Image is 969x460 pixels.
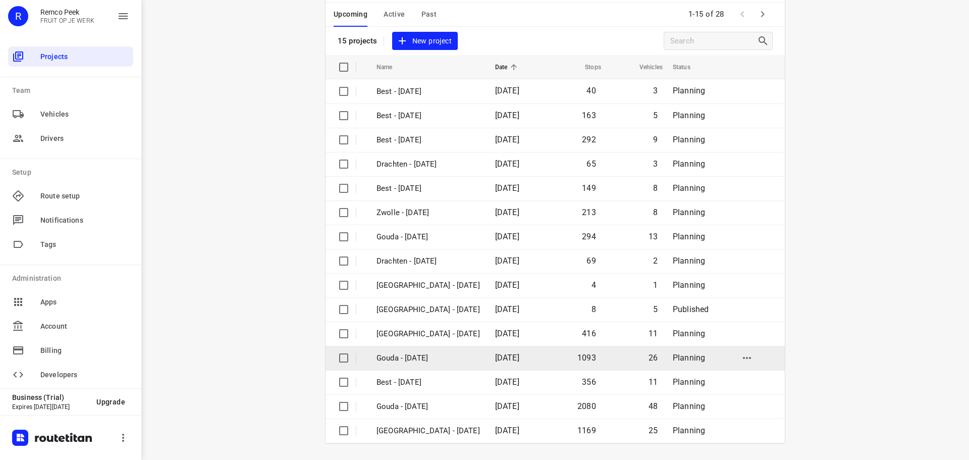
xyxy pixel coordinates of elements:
[495,232,519,241] span: [DATE]
[670,33,757,49] input: Search projects
[732,4,752,24] span: Previous Page
[673,232,705,241] span: Planning
[673,280,705,290] span: Planning
[40,133,129,144] span: Drivers
[40,239,129,250] span: Tags
[577,401,596,411] span: 2080
[582,111,596,120] span: 163
[376,328,480,340] p: [GEOGRAPHIC_DATA] - [DATE]
[8,234,133,254] div: Tags
[376,61,406,73] span: Name
[572,61,601,73] span: Stops
[495,135,519,144] span: [DATE]
[649,329,658,338] span: 11
[591,280,596,290] span: 4
[582,232,596,241] span: 294
[673,329,705,338] span: Planning
[12,403,88,411] p: Expires [DATE][DATE]
[495,401,519,411] span: [DATE]
[673,111,705,120] span: Planning
[495,353,519,363] span: [DATE]
[649,401,658,411] span: 48
[495,256,519,266] span: [DATE]
[649,232,658,241] span: 13
[582,377,596,387] span: 356
[40,8,94,16] p: Remco Peek
[8,104,133,124] div: Vehicles
[40,17,94,24] p: FRUIT OP JE WERK
[653,111,658,120] span: 5
[376,207,480,219] p: Zwolle - Friday
[653,159,658,169] span: 3
[577,426,596,435] span: 1169
[8,6,28,26] div: R
[96,398,125,406] span: Upgrade
[653,304,658,314] span: 5
[40,52,129,62] span: Projects
[626,61,663,73] span: Vehicles
[376,304,480,316] p: Gemeente Rotterdam - Thursday
[673,426,705,435] span: Planning
[376,86,480,97] p: Best - Friday
[653,135,658,144] span: 9
[495,111,519,120] span: [DATE]
[673,401,705,411] span: Planning
[673,304,709,314] span: Published
[586,86,596,95] span: 40
[653,280,658,290] span: 1
[338,36,378,45] p: 15 projects
[8,46,133,67] div: Projects
[12,85,133,96] p: Team
[653,256,658,266] span: 2
[684,4,728,25] span: 1-15 of 28
[376,352,480,364] p: Gouda - [DATE]
[376,377,480,388] p: Best - [DATE]
[376,159,480,170] p: Drachten - Friday
[40,109,129,120] span: Vehicles
[376,425,480,437] p: Zwolle - Wednesday
[8,365,133,385] div: Developers
[495,377,519,387] span: [DATE]
[495,86,519,95] span: [DATE]
[40,191,129,201] span: Route setup
[88,393,133,411] button: Upgrade
[586,159,596,169] span: 65
[673,256,705,266] span: Planning
[649,353,658,363] span: 26
[8,340,133,361] div: Billing
[384,8,405,21] span: Active
[582,183,596,193] span: 149
[495,208,519,217] span: [DATE]
[376,401,480,413] p: Gouda - Wednesday
[421,8,437,21] span: Past
[653,86,658,95] span: 3
[376,110,480,122] p: Best - Thursday
[495,280,519,290] span: [DATE]
[12,393,88,401] p: Business (Trial)
[757,35,772,47] div: Search
[673,159,705,169] span: Planning
[376,255,480,267] p: Drachten - Thursday
[673,135,705,144] span: Planning
[376,280,480,291] p: Antwerpen - Thursday
[495,61,521,73] span: Date
[376,134,480,146] p: Best - Tuesday
[591,304,596,314] span: 8
[12,273,133,284] p: Administration
[495,329,519,338] span: [DATE]
[495,304,519,314] span: [DATE]
[495,183,519,193] span: [DATE]
[673,183,705,193] span: Planning
[392,32,458,50] button: New project
[649,426,658,435] span: 25
[376,183,480,194] p: Best - Friday
[577,353,596,363] span: 1093
[673,377,705,387] span: Planning
[752,4,773,24] span: Next Page
[649,377,658,387] span: 11
[8,128,133,148] div: Drivers
[8,316,133,336] div: Account
[40,297,129,308] span: Apps
[586,256,596,266] span: 69
[398,35,452,47] span: New project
